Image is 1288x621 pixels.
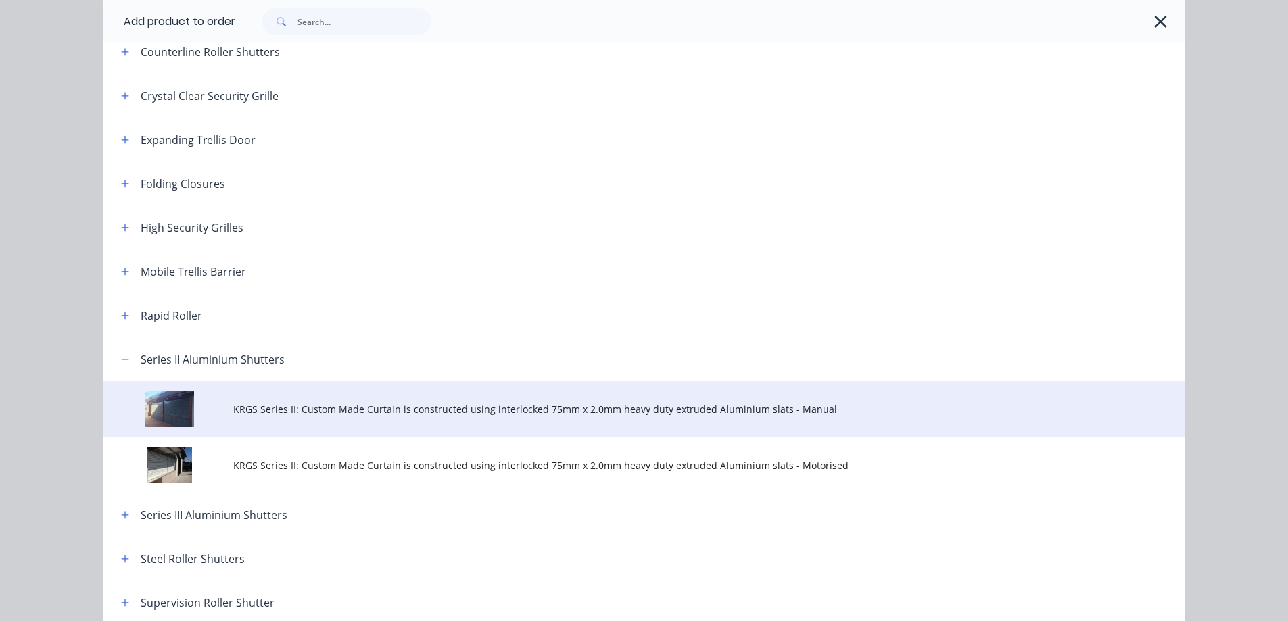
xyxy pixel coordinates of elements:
[141,132,256,148] div: Expanding Trellis Door
[141,88,279,104] div: Crystal Clear Security Grille
[141,307,202,324] div: Rapid Roller
[141,551,245,567] div: Steel Roller Shutters
[233,458,995,472] span: KRGS Series II: Custom Made Curtain is constructed using interlocked 75mm x 2.0mm heavy duty extr...
[141,44,280,60] div: Counterline Roller Shutters
[141,351,285,368] div: Series II Aluminium Shutters
[297,8,431,35] input: Search...
[141,264,246,280] div: Mobile Trellis Barrier
[141,507,287,523] div: Series III Aluminium Shutters
[141,176,225,192] div: Folding Closures
[141,595,275,611] div: Supervision Roller Shutter
[141,220,243,236] div: High Security Grilles
[233,402,995,416] span: KRGS Series II: Custom Made Curtain is constructed using interlocked 75mm x 2.0mm heavy duty extr...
